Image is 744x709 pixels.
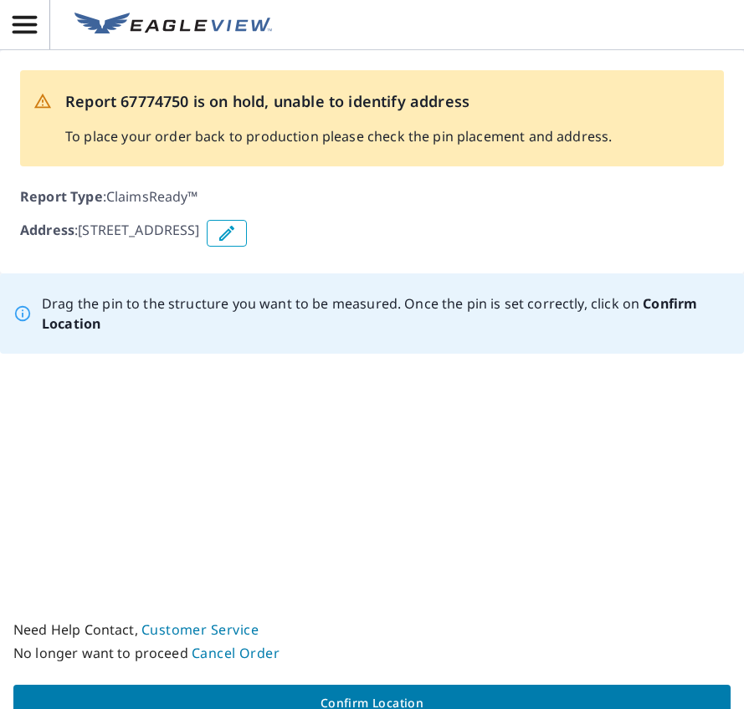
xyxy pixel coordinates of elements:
[42,293,731,334] p: Drag the pin to the structure you want to be measured. Once the pin is set correctly, click on
[65,90,612,113] p: Report 67774750 is on hold, unable to identify address
[20,186,724,207] p: : ClaimsReady™
[20,220,200,247] p: : [STREET_ADDRESS]
[65,126,612,146] p: To place your order back to production please check the pin placement and address.
[192,641,280,665] button: Cancel Order
[74,13,272,38] img: EV Logo
[13,641,731,665] p: No longer want to proceed
[64,3,282,48] a: EV Logo
[20,187,103,206] b: Report Type
[141,618,259,641] button: Customer Service
[13,618,731,641] p: Need Help Contact,
[20,221,74,239] b: Address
